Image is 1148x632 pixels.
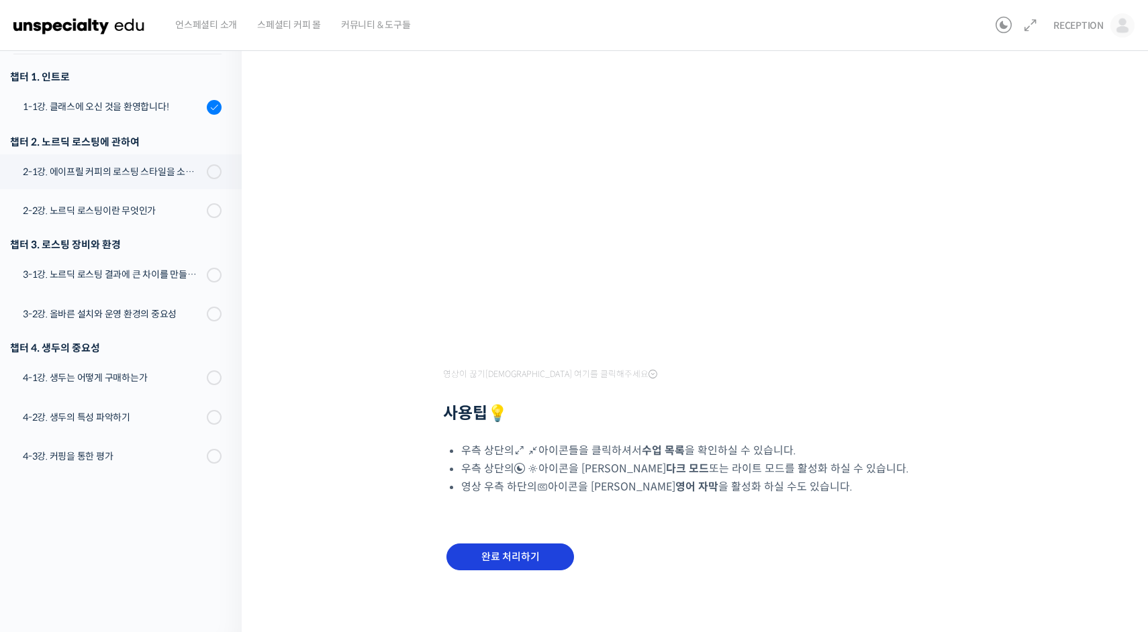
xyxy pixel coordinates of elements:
b: 다크 모드 [666,462,709,476]
div: 3-1강. 노르딕 로스팅 결과에 큰 차이를 만들어내는 로스팅 머신의 종류와 환경 [23,267,203,282]
span: 홈 [42,445,50,456]
strong: 💡 [487,403,508,423]
input: 완료 처리하기 [446,543,574,571]
div: 2-1강. 에이프릴 커피의 로스팅 스타일을 소개합니다 [23,164,203,179]
a: 홈 [4,425,89,459]
span: 설정 [207,445,224,456]
div: 2-2강. 노르딕 로스팅이란 무엇인가 [23,203,203,218]
b: 수업 목록 [642,443,685,458]
div: 챕터 4. 생두의 중요성 [10,339,222,357]
a: 설정 [173,425,258,459]
a: 대화 [89,425,173,459]
li: 우측 상단의 아이콘을 [PERSON_NAME] 또는 라이트 모드를 활성화 하실 수 있습니다. [461,460,953,478]
div: 4-1강. 생두는 어떻게 구매하는가 [23,370,203,385]
li: 영상 우측 하단의 아이콘을 [PERSON_NAME] 을 활성화 하실 수도 있습니다. [461,478,953,496]
h3: 챕터 1. 인트로 [10,68,222,86]
div: 4-3강. 커핑을 통한 평가 [23,449,203,464]
div: 1-1강. 클래스에 오신 것을 환영합니다! [23,99,203,114]
span: 대화 [123,446,139,457]
div: 챕터 3. 로스팅 장비와 환경 [10,235,222,254]
div: 4-2강. 생두의 특성 파악하기 [23,410,203,425]
b: 영어 자막 [675,480,718,494]
strong: 사용팁 [443,403,508,423]
span: RECEPTION [1053,19,1104,32]
div: 챕터 2. 노르딕 로스팅에 관하여 [10,133,222,151]
div: 챕터 5. 나만의 로스팅 법칙을 소개합니다 [10,481,222,499]
span: 영상이 끊기[DEMOGRAPHIC_DATA] 여기를 클릭해주세요 [443,369,657,380]
div: 3-2강. 올바른 설치와 운영 환경의 중요성 [23,307,203,321]
li: 우측 상단의 아이콘들을 클릭하셔서 을 확인하실 수 있습니다. [461,441,953,460]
